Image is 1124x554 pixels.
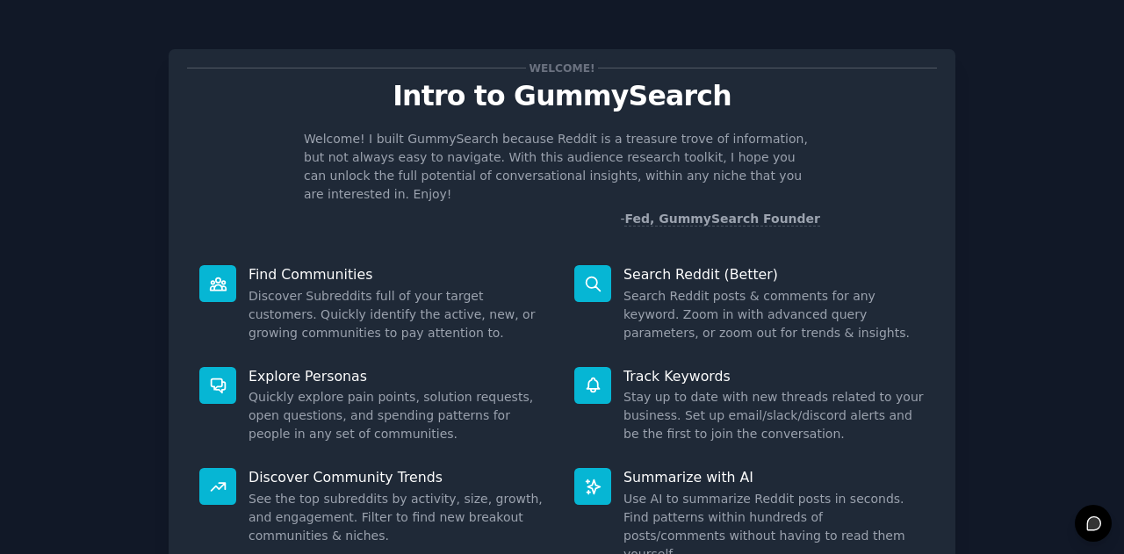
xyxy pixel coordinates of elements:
[249,287,550,342] dd: Discover Subreddits full of your target customers. Quickly identify the active, new, or growing c...
[623,367,925,385] p: Track Keywords
[526,59,598,77] span: Welcome!
[623,287,925,342] dd: Search Reddit posts & comments for any keyword. Zoom in with advanced query parameters, or zoom o...
[304,130,820,204] p: Welcome! I built GummySearch because Reddit is a treasure trove of information, but not always ea...
[624,212,820,227] a: Fed, GummySearch Founder
[620,210,820,228] div: -
[249,468,550,486] p: Discover Community Trends
[249,388,550,443] dd: Quickly explore pain points, solution requests, open questions, and spending patterns for people ...
[249,367,550,385] p: Explore Personas
[249,490,550,545] dd: See the top subreddits by activity, size, growth, and engagement. Filter to find new breakout com...
[623,468,925,486] p: Summarize with AI
[623,388,925,443] dd: Stay up to date with new threads related to your business. Set up email/slack/discord alerts and ...
[623,265,925,284] p: Search Reddit (Better)
[249,265,550,284] p: Find Communities
[187,81,937,112] p: Intro to GummySearch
